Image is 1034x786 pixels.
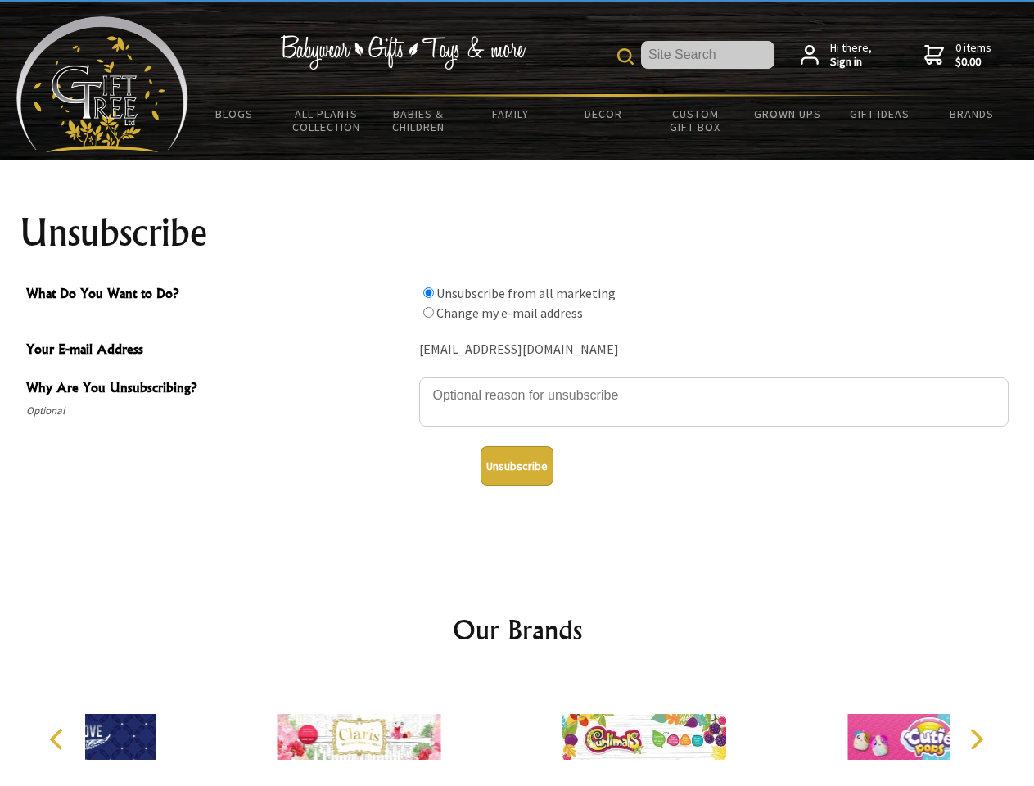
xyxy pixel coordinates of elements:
strong: Sign in [830,55,872,70]
label: Unsubscribe from all marketing [436,285,616,301]
span: Hi there, [830,41,872,70]
input: Site Search [641,41,774,69]
a: Babies & Children [373,97,465,144]
img: Babywear - Gifts - Toys & more [280,35,526,70]
a: Hi there,Sign in [801,41,872,70]
img: product search [617,48,634,65]
a: Family [465,97,558,131]
span: Your E-mail Address [26,339,411,363]
a: 0 items$0.00 [924,41,991,70]
div: [EMAIL_ADDRESS][DOMAIN_NAME] [419,337,1009,363]
a: Grown Ups [741,97,833,131]
h2: Our Brands [33,610,1002,649]
input: What Do You Want to Do? [423,287,434,298]
input: What Do You Want to Do? [423,307,434,318]
textarea: Why Are You Unsubscribing? [419,377,1009,427]
img: Babyware - Gifts - Toys and more... [16,16,188,152]
span: Optional [26,401,411,421]
a: Brands [926,97,1018,131]
a: BLOGS [188,97,281,131]
h1: Unsubscribe [20,213,1015,252]
span: 0 items [955,40,991,70]
a: Decor [557,97,649,131]
span: What Do You Want to Do? [26,283,411,307]
a: Custom Gift Box [649,97,742,144]
button: Unsubscribe [481,446,553,486]
a: Gift Ideas [833,97,926,131]
button: Previous [41,721,77,757]
button: Next [958,721,994,757]
label: Change my e-mail address [436,305,583,321]
span: Why Are You Unsubscribing? [26,377,411,401]
a: All Plants Collection [281,97,373,144]
strong: $0.00 [955,55,991,70]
